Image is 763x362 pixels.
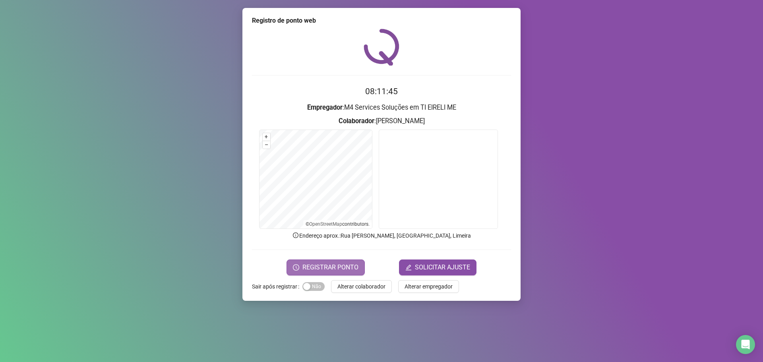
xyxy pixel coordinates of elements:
[252,103,511,113] h3: : M4 Services Soluções em TI EIRELI ME
[405,282,453,291] span: Alterar empregador
[365,87,398,96] time: 08:11:45
[292,232,299,239] span: info-circle
[252,231,511,240] p: Endereço aprox. : Rua [PERSON_NAME], [GEOGRAPHIC_DATA], Limeira
[302,263,358,272] span: REGISTRAR PONTO
[263,133,270,141] button: +
[252,16,511,25] div: Registro de ponto web
[398,280,459,293] button: Alterar empregador
[306,221,370,227] li: © contributors.
[252,280,302,293] label: Sair após registrar
[399,259,476,275] button: editSOLICITAR AJUSTE
[337,282,385,291] span: Alterar colaborador
[405,264,412,271] span: edit
[331,280,392,293] button: Alterar colaborador
[339,117,374,125] strong: Colaborador
[293,264,299,271] span: clock-circle
[287,259,365,275] button: REGISTRAR PONTO
[415,263,470,272] span: SOLICITAR AJUSTE
[364,29,399,66] img: QRPoint
[252,116,511,126] h3: : [PERSON_NAME]
[736,335,755,354] div: Open Intercom Messenger
[307,104,343,111] strong: Empregador
[309,221,342,227] a: OpenStreetMap
[263,141,270,149] button: –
